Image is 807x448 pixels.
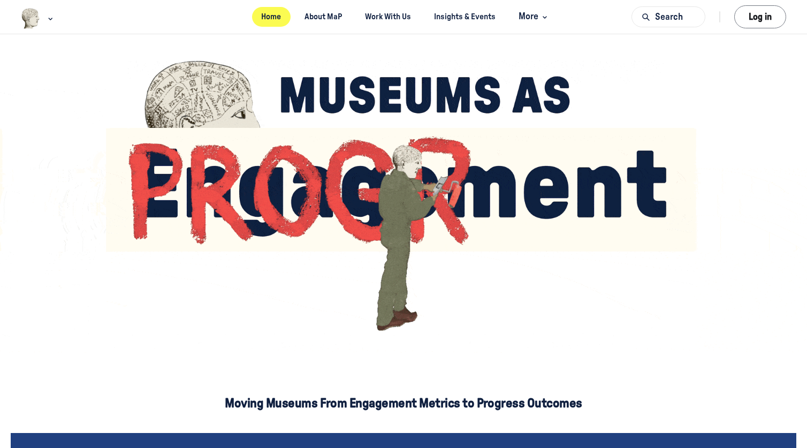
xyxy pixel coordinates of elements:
[425,7,505,27] a: Insights & Events
[252,7,291,27] a: Home
[119,63,231,88] input: Enter email
[734,5,786,28] button: Log in
[82,396,725,412] p: Moving Museums From Engagement Metrics to Progress Outcomes
[119,49,148,61] span: Email
[355,7,420,27] a: Work With Us
[631,6,705,27] button: Search
[509,7,555,27] button: More
[519,10,550,24] span: More
[21,7,56,30] button: Museums as Progress logo
[1,63,113,88] input: Enter name
[295,7,351,27] a: About MaP
[1,49,31,61] span: Name
[21,8,41,29] img: Museums as Progress logo
[238,63,366,88] button: Send Me the Newsletter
